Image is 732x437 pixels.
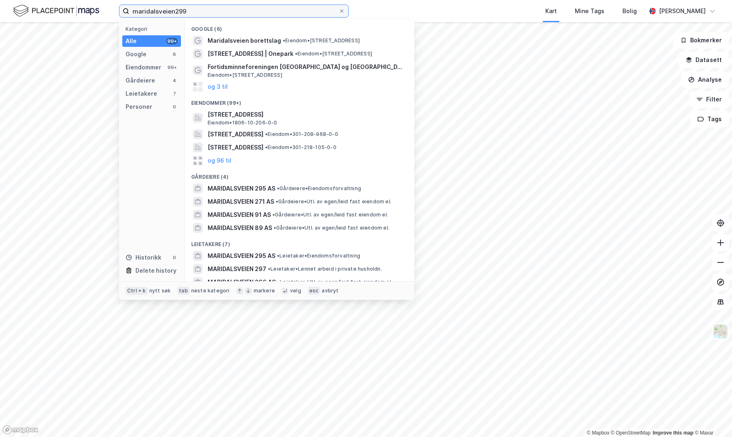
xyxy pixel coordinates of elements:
span: • [277,279,280,285]
span: Eiendom • 301-218-105-0-0 [265,144,336,151]
span: Eiendom • [STREET_ADDRESS] [295,51,372,57]
div: Ctrl + k [126,287,148,295]
div: 0 [171,103,178,110]
div: Bolig [622,6,637,16]
div: Personer [126,102,152,112]
span: Eiendom • [STREET_ADDRESS] [283,37,360,44]
div: markere [254,287,275,294]
a: Improve this map [653,430,693,436]
span: MARIDALSVEIEN 266 AS [208,277,276,287]
span: • [268,266,270,272]
div: Kategori [126,26,181,32]
div: nytt søk [149,287,171,294]
button: og 96 til [208,156,231,166]
a: Mapbox [587,430,609,436]
div: 6 [171,51,178,57]
span: [STREET_ADDRESS] [208,129,263,139]
div: Eiendommer (99+) [185,93,414,108]
span: Leietaker • Lønnet arbeid i private husholdn. [268,266,382,272]
span: Gårdeiere • Utl. av egen/leid fast eiendom el. [274,225,389,231]
span: • [265,131,268,137]
span: • [274,225,276,231]
span: MARIDALSVEIEN 91 AS [208,210,271,220]
div: 0 [171,254,178,261]
button: Filter [689,91,729,108]
span: • [283,37,285,44]
span: Gårdeiere • Utl. av egen/leid fast eiendom el. [272,212,388,218]
div: 7 [171,90,178,97]
span: Eiendom • [STREET_ADDRESS] [208,72,282,78]
span: Maridalsveien borettslag [208,36,281,46]
span: Leietaker • Eiendomsforvaltning [277,253,360,259]
span: • [276,198,278,205]
div: Leietakere (7) [185,235,414,249]
div: avbryt [322,287,339,294]
span: [STREET_ADDRESS] [208,110,405,120]
div: velg [290,287,301,294]
div: neste kategori [191,287,230,294]
span: • [295,51,297,57]
div: Leietakere [126,89,157,99]
a: Mapbox homepage [2,425,39,435]
div: esc [308,287,320,295]
span: [STREET_ADDRESS] | Onepark [208,49,293,59]
div: Kart [545,6,557,16]
div: Google [126,49,146,59]
div: Gårdeiere [126,76,155,85]
div: Historikk [126,253,161,262]
span: • [277,185,279,191]
button: Bokmerker [673,32,729,48]
div: Google (6) [185,19,414,34]
span: • [265,144,268,150]
img: logo.f888ab2527a4732fd821a326f86c7f29.svg [13,4,99,18]
button: og 3 til [208,82,228,92]
div: Delete history [135,266,176,276]
span: • [277,253,279,259]
span: Leietaker • Utl. av egen/leid fast eiendom el. [277,279,392,285]
span: Gårdeiere • Eiendomsforvaltning [277,185,361,192]
div: 99+ [166,38,178,44]
div: 99+ [166,64,178,71]
div: Gårdeiere (4) [185,167,414,182]
button: Tags [691,111,729,127]
span: MARIDALSVEIEN 297 [208,264,266,274]
div: Alle [126,36,137,46]
div: Mine Tags [575,6,604,16]
img: Z [713,324,728,339]
input: Søk på adresse, matrikkel, gårdeiere, leietakere eller personer [129,5,339,17]
span: MARIDALSVEIEN 271 AS [208,197,274,207]
button: Datasett [679,52,729,68]
div: Eiendommer [126,62,161,72]
div: tab [177,287,190,295]
span: • [272,212,275,218]
span: MARIDALSVEIEN 89 AS [208,223,272,233]
span: [STREET_ADDRESS] [208,143,263,152]
span: Fortidsminneforeningen [GEOGRAPHIC_DATA] og [GEOGRAPHIC_DATA] [208,62,405,72]
span: MARIDALSVEIEN 295 AS [208,251,275,261]
div: 4 [171,77,178,84]
a: OpenStreetMap [611,430,651,436]
span: MARIDALSVEIEN 295 AS [208,184,275,193]
span: Gårdeiere • Utl. av egen/leid fast eiendom el. [276,198,391,205]
div: Kontrollprogram for chat [691,398,732,437]
button: Analyse [681,71,729,88]
iframe: Chat Widget [691,398,732,437]
span: Eiendom • 301-208-968-0-0 [265,131,338,138]
span: Eiendom • 1806-10-206-0-0 [208,120,277,126]
div: [PERSON_NAME] [659,6,706,16]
